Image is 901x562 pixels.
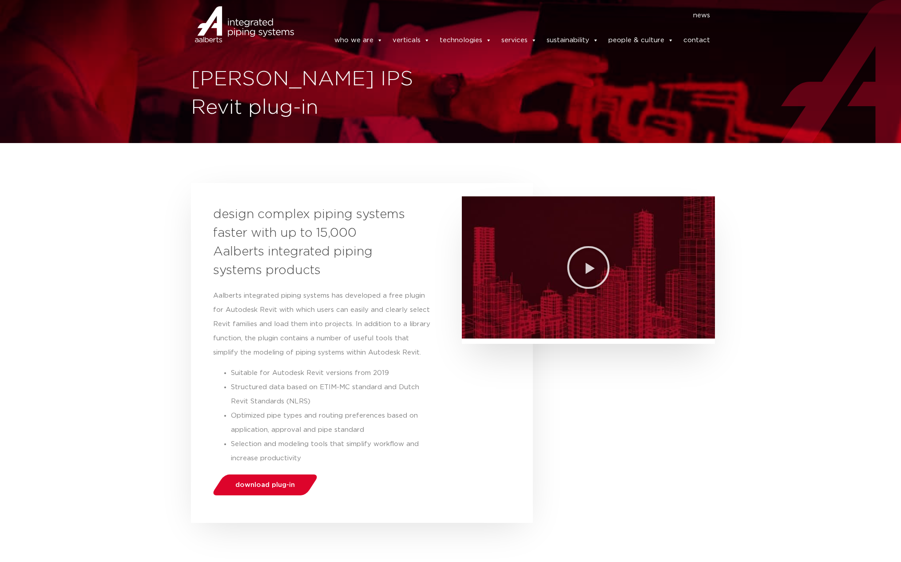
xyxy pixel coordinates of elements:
a: verticals [393,32,430,49]
a: download plug-in [210,474,319,495]
li: Optimized pipe types and routing preferences based on application, approval and pipe standard [231,409,431,437]
a: people & culture [608,32,674,49]
h1: [PERSON_NAME] IPS Revit plug-in [191,65,446,122]
span: download plug-in [235,482,295,488]
h3: design complex piping systems faster with up to 15,000 Aalberts integrated piping systems products [213,205,409,280]
nav: Menu [307,8,710,23]
li: Selection and modeling tools that simplify workflow and increase productivity [231,437,431,466]
a: services [501,32,537,49]
a: technologies [440,32,492,49]
li: Structured data based on ETIM-MC standard and Dutch Revit Standards (NLRS) [231,380,431,409]
li: Suitable for Autodesk Revit versions from 2019 [231,366,431,380]
a: contact [683,32,710,49]
p: Aalberts integrated piping systems has developed a free plugin for Autodesk Revit with which user... [213,289,431,360]
div: Play Video [566,245,611,290]
a: news [693,8,710,23]
a: sustainability [547,32,599,49]
a: who we are [334,32,383,49]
